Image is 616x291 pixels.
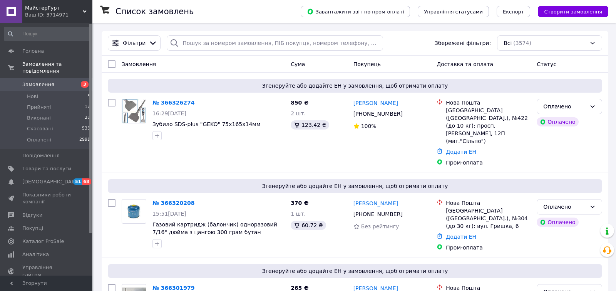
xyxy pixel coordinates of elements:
[82,125,90,132] span: 535
[152,121,260,127] a: Зубило SDS-plus "GEKO" 75х165х14мм
[152,285,194,291] a: № 366301979
[291,200,308,206] span: 370 ₴
[353,200,398,207] a: [PERSON_NAME]
[27,125,53,132] span: Скасовані
[152,221,277,235] a: Газовий картридж (балончик) одноразовий 7/16" дюйма з цангою 300 грам бутан
[25,5,83,12] span: МайстерГурт
[291,110,306,116] span: 2 шт.
[111,182,599,190] span: Згенеруйте або додайте ЕН у замовлення, щоб отримати оплату
[353,99,398,107] a: [PERSON_NAME]
[122,61,156,67] span: Замовлення
[122,99,146,123] img: Фото товару
[122,204,146,219] img: Фото товару
[530,8,608,14] a: Створити замовлення
[446,149,476,155] a: Додати ЕН
[122,99,146,123] a: Фото товару
[27,115,51,121] span: Виконані
[123,39,146,47] span: Фільтри
[22,251,49,258] span: Аналітика
[87,93,90,100] span: 3
[435,39,491,47] span: Збережені фільтри:
[27,104,51,111] span: Прийняті
[22,191,71,205] span: Показники роботи компанії
[424,9,483,15] span: Управління статусами
[85,115,90,121] span: 28
[25,12,92,18] div: Ваш ID: 3714971
[152,100,194,106] a: № 366326274
[543,102,586,111] div: Оплачено
[503,9,524,15] span: Експорт
[446,106,531,145] div: [GEOGRAPHIC_DATA] ([GEOGRAPHIC_DATA].), №422 (до 10 кг): просп. [PERSON_NAME], 12П (маг."Сільпо")
[538,6,608,17] button: Створити замовлення
[437,61,493,67] span: Доставка та оплата
[291,211,306,217] span: 1 шт.
[446,244,531,251] div: Пром-оплата
[111,82,599,90] span: Згенеруйте або додайте ЕН у замовлення, щоб отримати оплату
[291,120,329,130] div: 123.42 ₴
[537,117,578,126] div: Оплачено
[446,207,531,230] div: [GEOGRAPHIC_DATA] ([GEOGRAPHIC_DATA].), №304 (до 30 кг): вул. Гришка, 6
[543,203,586,211] div: Оплачено
[544,9,602,15] span: Створити замовлення
[81,81,89,88] span: 3
[27,93,38,100] span: Нові
[111,267,599,275] span: Згенеруйте або додайте ЕН у замовлення, щоб отримати оплату
[446,234,476,240] a: Додати ЕН
[4,27,91,41] input: Пошук
[291,100,308,106] span: 850 ₴
[73,178,82,185] span: 51
[22,178,79,185] span: [DEMOGRAPHIC_DATA]
[352,108,404,119] div: [PHONE_NUMBER]
[513,40,531,46] span: (3574)
[22,81,54,88] span: Замовлення
[497,6,531,17] button: Експорт
[291,61,305,67] span: Cума
[353,61,381,67] span: Покупець
[115,7,194,16] h1: Список замовлень
[446,99,531,106] div: Нова Пошта
[504,39,512,47] span: Всі
[152,110,186,116] span: 16:29[DATE]
[122,199,146,224] a: Фото товару
[167,35,383,51] input: Пошук за номером замовлення, ПІБ покупця, номером телефону, Email, номером накладної
[152,200,194,206] a: № 366320208
[291,221,326,230] div: 60.72 ₴
[22,225,43,232] span: Покупці
[361,123,377,129] span: 100%
[79,136,90,143] span: 2991
[22,212,42,219] span: Відгуки
[291,285,308,291] span: 265 ₴
[152,211,186,217] span: 15:51[DATE]
[82,178,91,185] span: 68
[22,61,92,75] span: Замовлення та повідомлення
[85,104,90,111] span: 17
[537,61,556,67] span: Статус
[22,165,71,172] span: Товари та послуги
[22,238,64,245] span: Каталог ProSale
[446,199,531,207] div: Нова Пошта
[307,8,404,15] span: Завантажити звіт по пром-оплаті
[22,48,44,55] span: Головна
[27,136,51,143] span: Оплачені
[446,159,531,166] div: Пром-оплата
[418,6,489,17] button: Управління статусами
[22,264,71,278] span: Управління сайтом
[537,218,578,227] div: Оплачено
[361,223,399,229] span: Без рейтингу
[22,152,60,159] span: Повідомлення
[352,209,404,219] div: [PHONE_NUMBER]
[301,6,410,17] button: Завантажити звіт по пром-оплаті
